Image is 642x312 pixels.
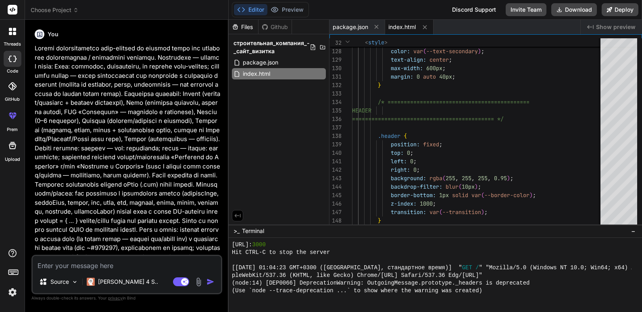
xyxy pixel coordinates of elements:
font: [PERSON_NAME] 4 S.. [98,278,158,285]
span: fixed [423,141,439,148]
span: 600px [426,64,442,72]
span: text-align: [391,56,426,63]
span: >_ [233,227,240,235]
span: --transition [442,208,481,216]
span: color: [391,48,410,55]
span: rgba [429,175,442,182]
span: == */ [488,115,504,123]
div: Discord Support [447,3,501,16]
span: (Use `node --trace-deprecation ...` to show where the warning was created) [232,287,482,295]
span: ) [481,208,484,216]
font: Deploy [615,6,634,14]
span: > [384,39,388,46]
span: < [365,39,368,46]
div: 146 [329,200,342,208]
span: .header [378,132,400,139]
div: 139 [329,140,342,149]
span: [URL]: [232,241,252,249]
h6: You [48,30,58,38]
span: var [471,191,481,199]
span: center [429,56,449,63]
span: 3000 [252,241,266,249]
button: Download [551,3,597,16]
span: index.html [388,23,416,31]
div: 130 [329,64,342,73]
span: ) [475,183,478,190]
span: /* ============================================ [378,98,529,106]
span: --text-secondary [426,48,478,55]
span: ; [442,64,446,72]
span: transition: [391,208,426,216]
button: Deploy [602,3,638,16]
span: 1000 [420,200,433,207]
span: HEADER [352,107,371,114]
span: right: [391,166,410,173]
span: ; [481,48,484,55]
span: 0.95 [494,175,507,182]
span: строительная_компания_-_сайт_визитка [233,39,310,55]
div: 145 [329,191,342,200]
span: auto [423,73,436,80]
span: ; [510,175,513,182]
label: code [7,68,18,75]
div: 135 [329,106,342,115]
img: Claude 4 Sonnet [87,278,95,286]
span: } [378,217,381,224]
div: 134 [329,98,342,106]
font: Choose Project [31,6,71,14]
span: { [404,132,407,139]
font: Github [271,23,288,31]
span: ) [478,48,481,55]
span: ; [410,149,413,156]
span: GET [462,264,472,272]
span: 0 [413,166,417,173]
label: threads [4,41,21,48]
span: 255 [462,175,471,182]
span: 0 [407,149,410,156]
span: − [631,227,636,235]
div: 140 [329,149,342,157]
span: max-width: [391,64,423,72]
span: top: [391,149,404,156]
img: icon [206,278,215,286]
span: border-bottom: [391,191,436,199]
span: backdrop-filter: [391,183,442,190]
span: var [413,48,423,55]
span: , [455,175,459,182]
span: ; [449,56,452,63]
span: package.json [242,58,279,67]
span: index.html [242,69,271,79]
span: blur [446,183,459,190]
span: ( [439,208,442,216]
span: margin: [391,73,413,80]
span: style [368,39,384,46]
div: 142 [329,166,342,174]
font: Download [565,6,592,14]
span: ) [529,191,533,199]
div: 132 [329,81,342,89]
span: 10px [462,183,475,190]
span: background: [391,175,426,182]
img: attachment [194,277,203,287]
span: 32 [329,39,342,47]
span: var [429,208,439,216]
div: 133 [329,89,342,98]
button: Preview [267,4,307,15]
label: prem [7,126,18,133]
img: Pick Models [71,279,78,285]
span: privacy [108,295,123,300]
button: Editor [234,4,267,15]
span: solid [452,191,468,199]
span: ; [417,166,420,173]
div: 137 [329,123,342,132]
span: } [378,81,381,89]
span: ( [442,175,446,182]
img: settings [6,285,19,299]
span: 255 [446,175,455,182]
span: ========================================== [352,115,488,123]
div: 143 [329,174,342,183]
font: Files [241,23,253,31]
span: ; [484,208,488,216]
span: ; [452,73,455,80]
span: ; [533,191,536,199]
